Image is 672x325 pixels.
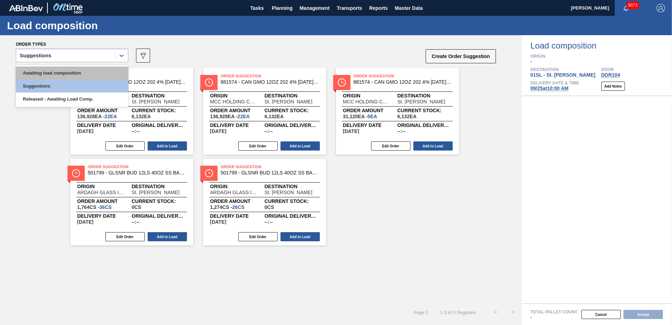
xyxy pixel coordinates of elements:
[99,204,112,210] span: 36,CS
[343,99,390,104] span: MCC HOLDING COMPANY LLC
[530,72,595,78] span: 01SL - St. [PERSON_NAME]
[221,72,319,79] span: Order Suggestion
[398,108,452,113] span: Current Stock:
[77,219,93,224] span: 09/25/2025
[77,190,125,195] span: ARDAGH GLASS INC.
[77,205,112,210] span: 1,764CS-36CS
[210,214,265,218] span: Delivery Date
[265,99,312,104] span: St. Louis Brewery
[601,82,625,91] button: Add Notes
[205,78,213,87] img: status
[72,169,80,177] img: status
[395,4,422,12] span: Master Data
[210,99,258,104] span: MCC HOLDING COMPANY LLC
[77,129,93,134] span: 09/25/2025
[343,108,398,113] span: Order amount
[343,114,377,119] span: 31,120EA-5EA
[354,79,452,85] span: 881574 - CAN GMO 12OZ 202 4% BC 0325 GEN BEER SIL
[265,108,319,113] span: Current Stock:
[336,68,459,155] span: statusOrder Suggestion881574 - CAN GMO 12OZ 202 4% [DATE] GEN BEER SILOriginMCC HOLDING COMPANY L...
[16,93,128,106] div: Released - Awaiting Load Comp.
[265,190,312,195] span: St. Louis Brewery
[238,114,250,119] span: 22,EA
[210,184,265,189] span: Origin
[210,129,226,134] span: 09/25/2025
[210,108,265,113] span: Order amount
[265,129,273,134] span: --:--
[398,123,452,127] span: Original delivery time
[221,170,319,176] span: 501799 - GLSNR BUD 12LS 40OZ SS BARE LS KRFT 0811
[414,310,428,315] span: Page : 1
[398,99,445,104] span: St. Louis Brewery
[398,129,406,134] span: --:--
[504,304,522,321] button: >
[70,68,193,155] span: statusOrder Suggestion881574 - CAN GMO 12OZ 202 4% [DATE] GEN BEER SILOriginMCC HOLDING COMPANY L...
[77,184,132,189] span: Origin
[210,94,265,98] span: Origin
[280,141,320,151] button: Add to Load
[210,114,250,119] span: 136,928EA-22EA
[343,129,359,134] span: 09/25/2025
[265,205,274,210] span: ,0,CS,
[210,205,245,210] span: 1,274CS-26CS
[265,219,273,224] span: --:--
[337,4,362,12] span: Transports
[232,204,245,210] span: 26,CS
[369,4,388,12] span: Reports
[343,94,398,98] span: Origin
[249,4,265,12] span: Tasks
[77,199,132,203] span: Order amount
[210,219,226,224] span: 09/25/2025
[398,94,452,98] span: Destination
[265,214,319,218] span: Original delivery time
[371,141,411,151] button: Edit Order
[581,310,621,319] button: Cancel
[132,114,151,119] span: ,6,132,EA,
[221,79,319,85] span: 881574 - CAN GMO 12OZ 202 4% BC 0325 GEN BEER SIL
[530,54,672,58] span: Origin
[368,114,377,119] span: 5,EA
[272,4,292,12] span: Planning
[7,21,132,30] h1: Load composition
[105,114,117,119] span: 22,EA
[132,123,186,127] span: Original delivery time
[265,94,319,98] span: Destination
[265,114,284,119] span: ,6,132,EA,
[530,85,568,91] span: 09/25 at 10:00 AM
[530,68,601,72] span: Destination
[148,232,187,241] button: Add to Load
[299,4,330,12] span: Management
[203,159,326,246] span: statusOrder Suggestion501799 - GLSNR BUD 12LS 40OZ SS BARE LS KRFT 0811OriginARDAGH GLASS INC.Des...
[210,190,258,195] span: ARDAGH GLASS INC.
[221,163,319,170] span: Order Suggestion
[657,4,665,12] img: Logout
[132,184,186,189] span: Destination
[530,81,579,85] span: Delivery Date & Time
[530,59,532,64] span: -
[615,3,637,13] button: Notifications
[398,114,417,119] span: ,6,132,EA,
[132,199,186,203] span: Current Stock:
[70,159,193,246] span: statusOrder Suggestion501799 - GLSNR BUD 12LS 40OZ SS BARE LS KRFT 0811OriginARDAGH GLASS INC.Des...
[238,141,278,151] button: Edit Order
[77,114,117,119] span: 136,928EA-22EA
[9,5,43,11] img: TNhmsLtSVTkK8tSr43FrP2fwEKptu5GPRR3wAAAABJRU5ErkJggg==
[354,72,452,79] span: Order Suggestion
[426,49,496,63] button: Create Order Suggestion
[627,1,639,9] span: 9073
[77,214,132,218] span: Delivery Date
[16,42,46,47] span: Order types
[205,169,213,177] img: status
[77,108,132,113] span: Order amount
[132,94,186,98] span: Destination
[203,68,326,155] span: statusOrder Suggestion881574 - CAN GMO 12OZ 202 4% [DATE] GEN BEER SILOriginMCC HOLDING COMPANY L...
[88,170,186,176] span: 501799 - GLSNR BUD 12LS 40OZ SS BARE LS KRFT 0811
[132,219,140,224] span: --:--
[148,141,187,151] button: Add to Load
[265,184,319,189] span: Destination
[88,72,186,79] span: Order Suggestion
[105,141,145,151] button: Edit Order
[88,163,186,170] span: Order Suggestion
[238,232,278,241] button: Edit Order
[132,190,180,195] span: St. Louis Brewery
